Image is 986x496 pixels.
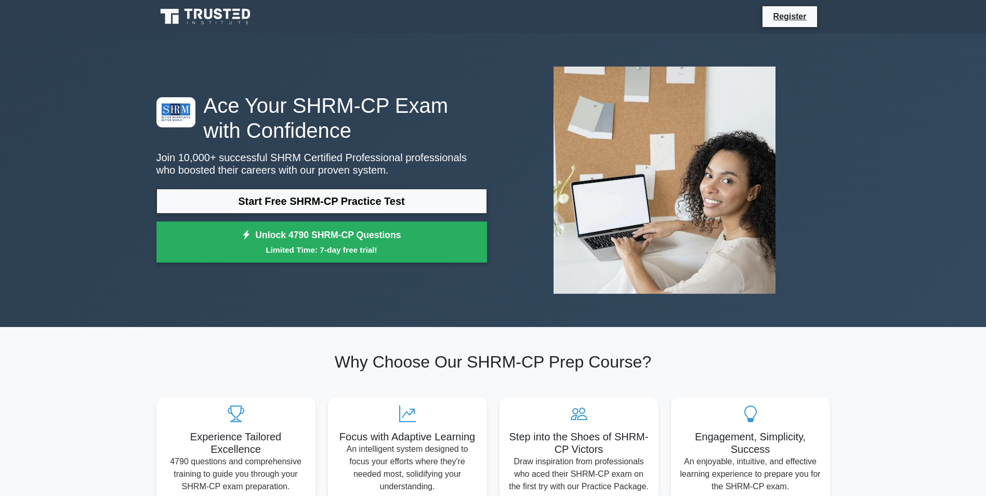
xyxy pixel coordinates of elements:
small: Limited Time: 7-day free trial! [169,244,474,256]
a: Unlock 4790 SHRM-CP QuestionsLimited Time: 7-day free trial! [156,221,487,263]
p: An intelligent system designed to focus your efforts where they're needed most, solidifying your ... [336,443,479,493]
h5: Focus with Adaptive Learning [336,430,479,443]
p: Draw inspiration from professionals who aced their SHRM-CP exam on the first try with our Practic... [508,455,650,493]
p: An enjoyable, intuitive, and effective learning experience to prepare you for the SHRM-CP exam. [679,455,822,493]
h2: Why Choose Our SHRM-CP Prep Course? [156,352,830,372]
a: Start Free SHRM-CP Practice Test [156,189,487,214]
h5: Experience Tailored Excellence [165,430,307,455]
h5: Engagement, Simplicity, Success [679,430,822,455]
a: Register [767,10,812,23]
p: 4790 questions and comprehensive training to guide you through your SHRM-CP exam preparation. [165,455,307,493]
h5: Step into the Shoes of SHRM-CP Victors [508,430,650,455]
h1: Ace Your SHRM-CP Exam with Confidence [156,93,487,143]
p: Join 10,000+ successful SHRM Certified Professional professionals who boosted their careers with ... [156,151,487,176]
